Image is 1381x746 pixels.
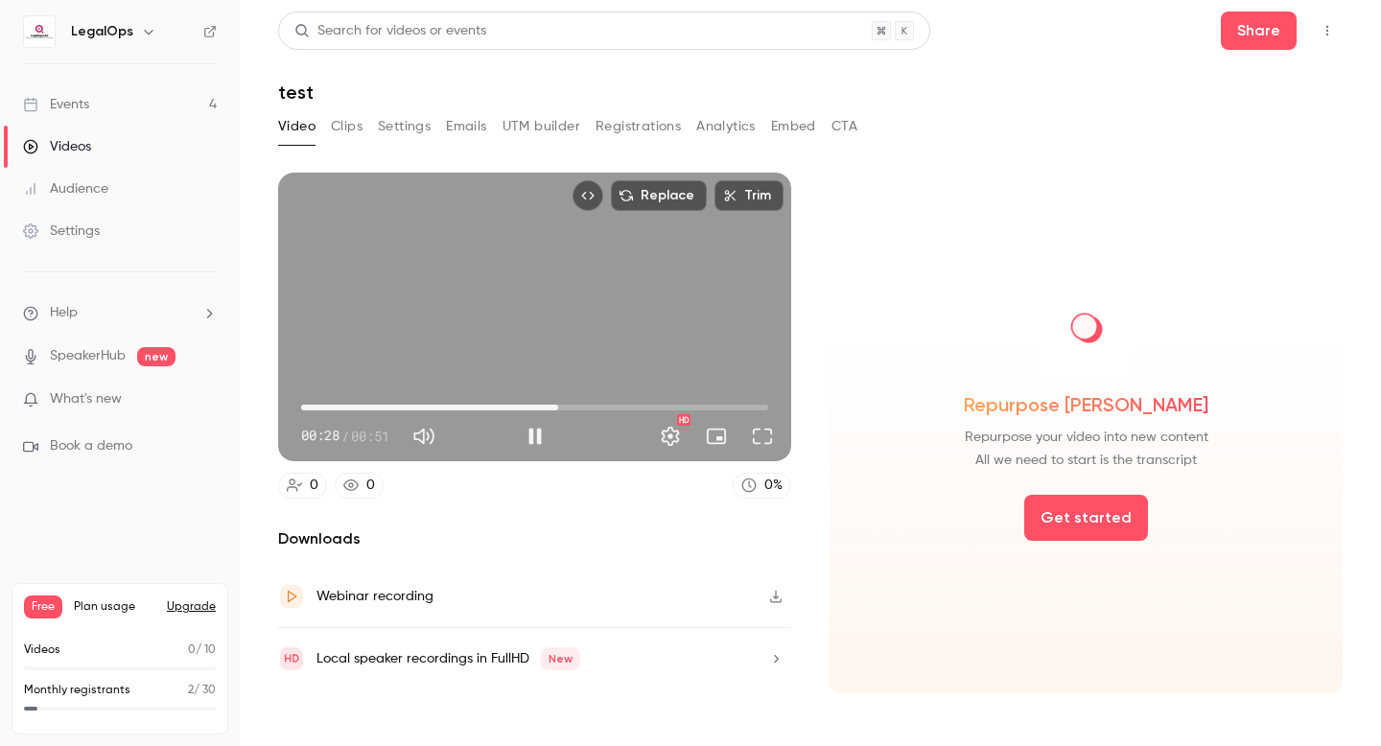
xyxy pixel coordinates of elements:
h6: LegalOps [71,22,133,41]
button: Upgrade [167,599,216,615]
div: HD [677,414,690,426]
div: Local speaker recordings in FullHD [316,647,580,670]
button: Settings [378,111,431,142]
button: Trim [714,180,784,211]
button: Registrations [596,111,681,142]
button: Analytics [696,111,756,142]
button: Replace [611,180,707,211]
span: Plan usage [74,599,155,615]
a: 0% [733,473,791,499]
button: Turn on miniplayer [697,417,736,455]
button: Clips [331,111,363,142]
button: Embed video [573,180,603,211]
button: UTM builder [503,111,580,142]
span: 0 [188,644,196,656]
img: LegalOps [24,16,55,47]
button: Top Bar Actions [1312,15,1343,46]
button: Share [1221,12,1297,50]
div: 0 [310,476,318,496]
button: CTA [831,111,857,142]
button: Full screen [743,417,782,455]
a: 0 [278,473,327,499]
span: Book a demo [50,436,132,456]
h1: test [278,81,1343,104]
div: Settings [23,221,100,241]
div: Search for videos or events [294,21,486,41]
div: Events [23,95,89,114]
button: Embed [771,111,816,142]
button: Emails [446,111,486,142]
span: Help [50,303,78,323]
h2: Downloads [278,527,791,550]
span: 2 [188,685,194,696]
div: Videos [23,137,91,156]
span: 00:28 [301,426,339,446]
button: Pause [516,417,554,455]
span: 00:51 [351,426,389,446]
div: 00:28 [301,426,389,446]
button: Video [278,111,316,142]
span: / [341,426,349,446]
span: new [137,347,176,366]
div: 0 % [764,476,783,496]
a: 0 [335,473,384,499]
li: help-dropdown-opener [23,303,217,323]
p: Monthly registrants [24,682,130,699]
p: / 30 [188,682,216,699]
div: Audience [23,179,108,198]
p: / 10 [188,641,216,659]
button: Settings [651,417,690,455]
a: SpeakerHub [50,346,126,366]
span: Repurpose your video into new content All we need to start is the transcript [965,426,1208,472]
span: Repurpose [PERSON_NAME] [964,391,1208,418]
span: Free [24,595,62,618]
p: Videos [24,641,60,659]
div: 0 [366,476,375,496]
span: New [541,647,580,670]
button: Mute [405,417,443,455]
span: What's new [50,389,122,409]
div: Webinar recording [316,585,433,608]
button: Get started [1024,495,1148,541]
